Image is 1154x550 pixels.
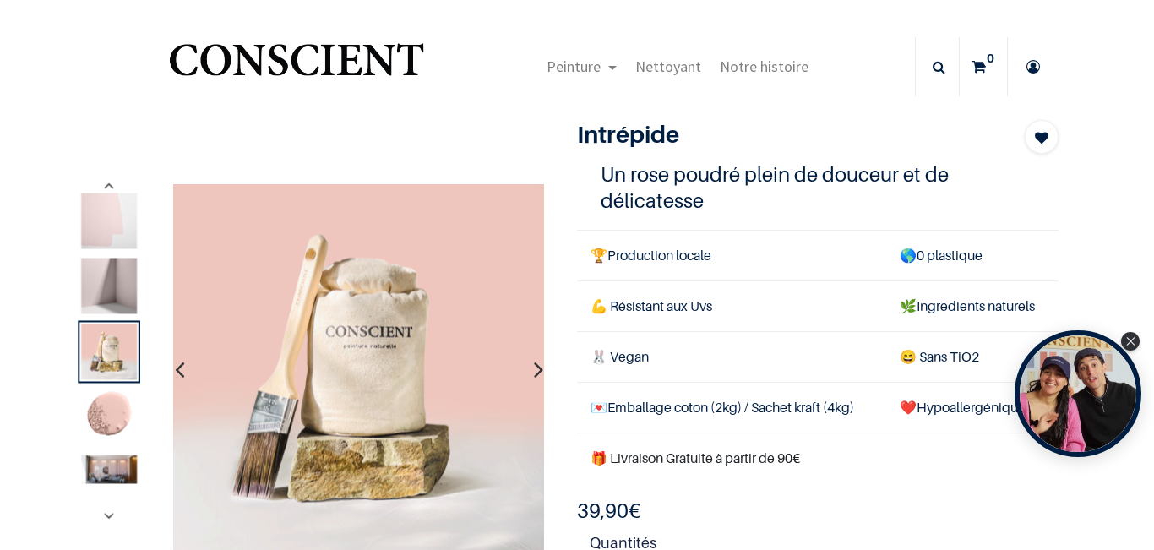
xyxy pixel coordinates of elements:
span: 🌿 [900,297,917,314]
div: Open Tolstoy [1015,330,1141,457]
span: Add to wishlist [1035,128,1048,148]
button: Add to wishlist [1025,120,1059,154]
img: Product image [81,193,137,248]
div: Close Tolstoy widget [1121,332,1140,351]
span: 🌎 [900,247,917,264]
h1: Intrépide [577,120,986,149]
div: Tolstoy bubble widget [1015,330,1141,457]
a: 0 [960,37,1007,96]
span: Notre histoire [720,57,808,76]
td: Emballage coton (2kg) / Sachet kraft (4kg) [577,383,886,433]
sup: 0 [983,50,999,67]
span: 💪 Résistant aux Uvs [591,297,712,314]
span: Nettoyant [635,57,701,76]
td: 0 plastique [886,230,1059,280]
h4: Un rose poudré plein de douceur et de délicatesse [601,161,1034,214]
td: Production locale [577,230,886,280]
font: 🎁 Livraison Gratuite à partir de 90€ [591,449,800,466]
span: 39,90 [577,498,629,523]
span: 🐰 Vegan [591,348,649,365]
img: Product image [81,455,137,483]
span: 💌 [591,399,607,416]
span: Peinture [547,57,601,76]
td: ❤️Hypoallergénique [886,383,1059,433]
img: Conscient [166,34,427,101]
a: Peinture [537,37,626,96]
img: Product image [81,324,137,379]
b: € [577,498,640,523]
img: Product image [81,258,137,313]
td: ans TiO2 [886,331,1059,382]
td: Ingrédients naturels [886,280,1059,331]
a: Logo of Conscient [166,34,427,101]
span: 😄 S [900,348,927,365]
img: Product image [81,389,137,444]
div: Open Tolstoy widget [1015,330,1141,457]
span: 🏆 [591,247,607,264]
